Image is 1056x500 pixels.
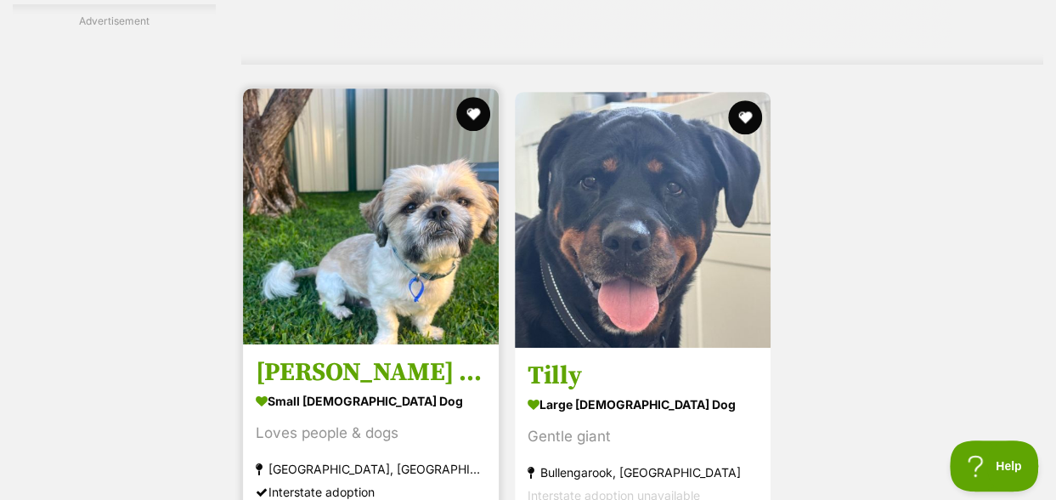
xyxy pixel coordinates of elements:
h3: [PERSON_NAME] - [DEMOGRAPHIC_DATA] Maltese X Shih Tzu [256,356,486,389]
button: favourite [456,97,490,131]
img: Harry - 2 Year Old Maltese X Shih Tzu - Maltese x Shih Tzu Dog [243,88,499,344]
img: Tilly - Rottweiler Dog [515,92,771,348]
strong: Bullengarook, [GEOGRAPHIC_DATA] [528,461,758,484]
button: favourite [727,100,761,134]
h3: Tilly [528,360,758,392]
strong: [GEOGRAPHIC_DATA], [GEOGRAPHIC_DATA] [256,457,486,480]
div: Gentle giant [528,425,758,448]
iframe: Help Scout Beacon - Open [950,440,1039,491]
strong: small [DEMOGRAPHIC_DATA] Dog [256,389,486,413]
strong: large [DEMOGRAPHIC_DATA] Dog [528,392,758,417]
div: Loves people & dogs [256,422,486,445]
